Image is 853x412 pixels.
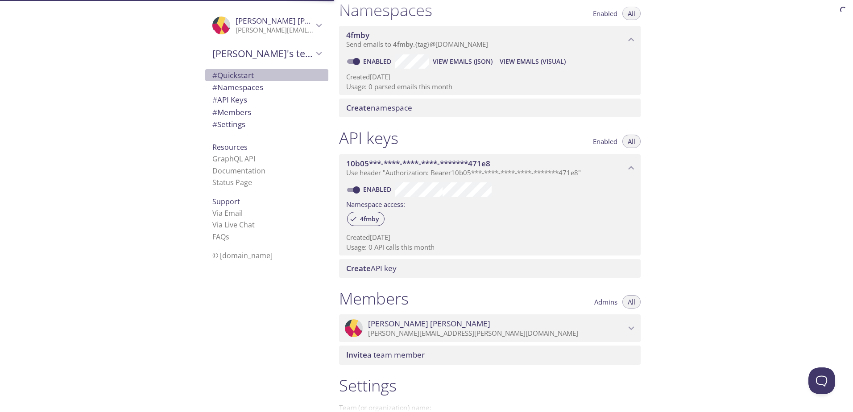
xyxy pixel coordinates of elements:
p: Usage: 0 API calls this month [346,243,634,252]
div: Create namespace [339,99,641,117]
div: Quickstart [205,69,328,82]
div: 4fmby [347,212,385,226]
span: Quickstart [212,70,254,80]
a: Via Live Chat [212,220,255,230]
span: Resources [212,142,248,152]
label: Namespace access: [346,197,405,210]
p: Created [DATE] [346,72,634,82]
button: Admins [589,295,623,309]
span: Members [212,107,251,117]
span: namespace [346,103,412,113]
span: View Emails (JSON) [433,56,493,67]
span: 4fmby [355,215,384,223]
a: Documentation [212,166,265,176]
div: Danilo Carbonaro [205,11,328,40]
div: Team Settings [205,118,328,131]
div: Danilo's team [205,42,328,65]
span: [PERSON_NAME] [PERSON_NAME] [236,16,358,26]
a: Status Page [212,177,252,187]
button: View Emails (Visual) [496,54,569,69]
span: View Emails (Visual) [500,56,566,67]
span: © [DOMAIN_NAME] [212,251,273,260]
span: [PERSON_NAME]'s team [212,47,313,60]
span: # [212,82,217,92]
h1: Members [339,288,409,309]
a: Enabled [362,57,395,66]
div: Create API Key [339,259,641,278]
div: 4fmby namespace [339,26,641,54]
span: 4fmby [393,40,413,49]
span: # [212,70,217,80]
div: Danilo Carbonaro [339,314,641,342]
a: Via Email [212,208,243,218]
div: API Keys [205,94,328,106]
span: # [212,95,217,105]
span: API Keys [212,95,247,105]
span: [PERSON_NAME] [PERSON_NAME] [368,319,490,329]
span: Settings [212,119,245,129]
span: Support [212,197,240,206]
div: Invite a team member [339,346,641,364]
button: All [622,135,641,148]
p: [PERSON_NAME][EMAIL_ADDRESS][PERSON_NAME][DOMAIN_NAME] [368,329,625,338]
span: a team member [346,350,425,360]
span: API key [346,263,397,273]
a: FAQ [212,232,229,242]
iframe: Help Scout Beacon - Open [808,367,835,394]
h1: Settings [339,375,641,396]
span: Invite [346,350,367,360]
h1: API keys [339,128,398,148]
span: # [212,107,217,117]
span: # [212,119,217,129]
span: 4fmby [346,30,369,40]
p: Created [DATE] [346,233,634,242]
a: GraphQL API [212,154,255,164]
button: Enabled [588,135,623,148]
span: Create [346,263,371,273]
a: Enabled [362,185,395,194]
span: s [226,232,229,242]
p: [PERSON_NAME][EMAIL_ADDRESS][PERSON_NAME][DOMAIN_NAME] [236,26,313,35]
button: View Emails (JSON) [429,54,496,69]
div: Members [205,106,328,119]
span: Create [346,103,371,113]
span: Namespaces [212,82,263,92]
p: Usage: 0 parsed emails this month [346,82,634,91]
span: Send emails to . {tag} @[DOMAIN_NAME] [346,40,488,49]
div: Namespaces [205,81,328,94]
button: All [622,295,641,309]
